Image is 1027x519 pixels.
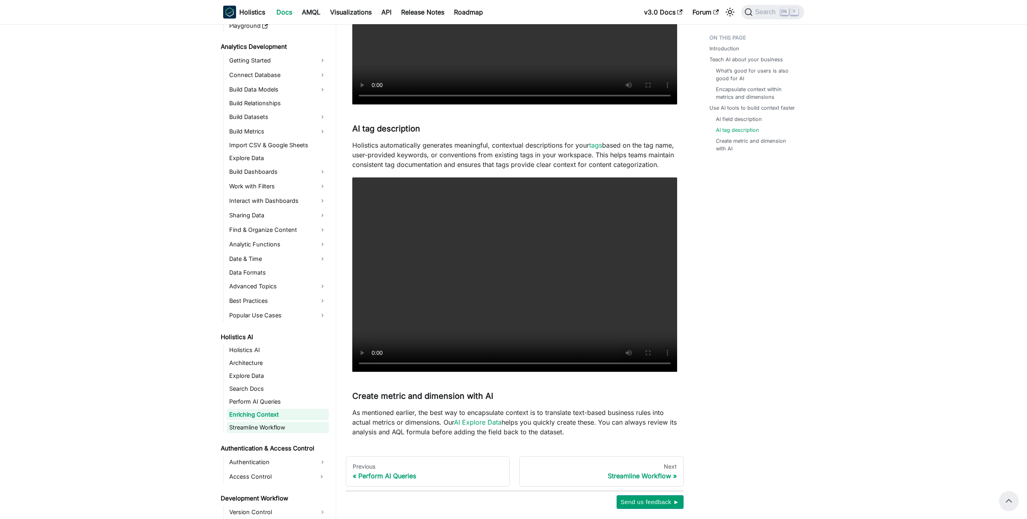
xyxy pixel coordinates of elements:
a: Use AI tools to build context faster [709,104,795,112]
h3: Create metric and dimension with AI [352,391,677,401]
a: Build Dashboards [227,165,329,178]
a: Access Control [227,470,314,483]
a: Create metric and dimension with AI [716,137,796,152]
a: Build Relationships [227,98,329,109]
a: Encapsulate context within metrics and dimensions [716,85,796,101]
a: Data Formats [227,267,329,278]
a: Interact with Dashboards [227,194,329,207]
a: Release Notes [396,6,449,19]
a: Visualizations [325,6,376,19]
span: Send us feedback ► [621,497,680,507]
button: Scroll back to top [999,491,1019,511]
a: Holistics AI [227,344,329,356]
p: As mentioned earlier, the best way to encapsulate context is to translate text-based business rul... [352,408,677,437]
a: Holistics AI [218,331,329,343]
a: Introduction [709,45,739,52]
a: Sharing Data [227,209,329,222]
button: Search (Ctrl+K) [741,5,804,19]
video: Your browser does not support embedding video, but you can . [352,177,677,372]
div: Perform AI Queries [353,472,503,480]
a: Enriching Context [227,409,329,420]
a: Perform AI Queries [227,396,329,407]
img: Holistics [223,6,236,19]
a: Getting Started [227,54,329,67]
div: Next [526,463,677,470]
nav: Docs pages [346,456,684,487]
a: Search Docs [227,383,329,394]
span: Search [753,8,780,16]
a: Roadmap [449,6,488,19]
div: Previous [353,463,503,470]
a: Authentication & Access Control [218,443,329,454]
a: Find & Organize Content [227,223,329,236]
button: Switch between dark and light mode (currently light mode) [724,6,736,19]
a: AI field description [716,115,762,123]
a: Explore Data [227,370,329,381]
a: API [376,6,396,19]
a: Analytic Functions [227,238,329,251]
a: Work with Filters [227,180,329,193]
a: Date & Time [227,252,329,265]
h3: AI tag description [352,124,677,134]
a: Teach AI about your business [709,56,783,63]
a: Development Workflow [218,493,329,504]
a: Forum [688,6,724,19]
a: HolisticsHolistics [223,6,265,19]
a: NextStreamline Workflow [519,456,684,487]
a: Docs [272,6,297,19]
a: Streamline Workflow [227,422,329,433]
a: Build Metrics [227,125,329,138]
a: Build Datasets [227,110,329,123]
div: Streamline Workflow [526,472,677,480]
a: What’s good for users is also good for AI [716,67,796,82]
b: Holistics [239,7,265,17]
a: Import CSV & Google Sheets [227,140,329,151]
a: AMQL [297,6,325,19]
nav: Docs sidebar [215,24,336,519]
button: Send us feedback ► [617,495,684,509]
a: Best Practices [227,294,329,307]
a: Popular Use Cases [227,309,329,322]
a: PreviousPerform AI Queries [346,456,510,487]
a: AI tag description [716,126,759,134]
a: Analytics Development [218,41,329,52]
kbd: K [790,8,798,15]
a: Playground [227,20,329,31]
a: v3.0 Docs [639,6,688,19]
a: tags [589,141,602,149]
button: Expand sidebar category 'Access Control' [314,470,329,483]
a: Build Data Models [227,83,329,96]
a: Advanced Topics [227,280,329,293]
a: AI Explore Data [454,418,502,426]
a: Explore Data [227,152,329,164]
a: Architecture [227,357,329,369]
a: Version Control [227,506,329,519]
p: Holistics automatically generates meaningful, contextual descriptions for your based on the tag n... [352,140,677,169]
a: Connect Database [227,69,329,81]
a: Authentication [227,456,329,469]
